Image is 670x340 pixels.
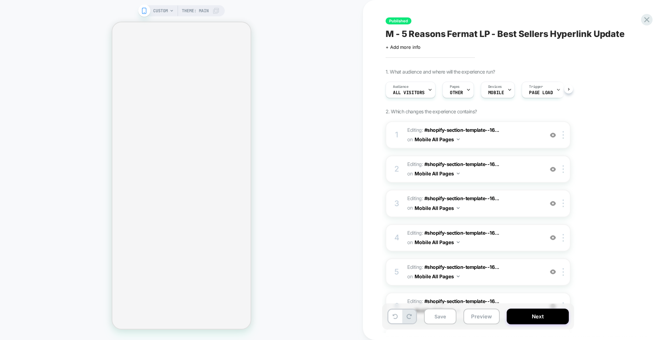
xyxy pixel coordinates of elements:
[407,160,540,179] span: Editing :
[507,309,569,324] button: Next
[563,199,564,207] img: close
[563,165,564,173] img: close
[550,132,556,138] img: crossed eye
[529,90,553,95] span: Page Load
[407,272,412,281] span: on
[424,161,499,167] span: #shopify-section-template--16...
[424,298,499,304] span: #shopify-section-template--16...
[153,5,168,16] span: CUSTOM
[424,264,499,270] span: #shopify-section-template--16...
[424,230,499,236] span: #shopify-section-template--16...
[550,235,556,241] img: crossed eye
[457,207,460,209] img: down arrow
[550,166,556,172] img: crossed eye
[393,299,400,313] div: 6
[488,84,502,89] span: Devices
[407,194,540,213] span: Editing :
[386,17,411,24] span: Published
[393,231,400,245] div: 4
[415,203,460,213] button: Mobile All Pages
[393,265,400,279] div: 5
[450,90,463,95] span: OTHER
[407,135,412,144] span: on
[415,237,460,247] button: Mobile All Pages
[424,127,499,133] span: #shopify-section-template--16...
[415,168,460,179] button: Mobile All Pages
[386,108,477,114] span: 2. Which changes the experience contains?
[488,90,504,95] span: MOBILE
[563,131,564,139] img: close
[424,195,499,201] span: #shopify-section-template--16...
[386,29,625,39] span: M - 5 Reasons Fermat LP - Best Sellers Hyperlink Update
[182,5,209,16] span: Theme: MAIN
[407,228,540,247] span: Editing :
[457,138,460,140] img: down arrow
[393,90,425,95] span: All Visitors
[450,84,460,89] span: Pages
[407,169,412,178] span: on
[407,297,540,316] span: Editing :
[386,69,495,75] span: 1. What audience and where will the experience run?
[415,134,460,144] button: Mobile All Pages
[563,268,564,276] img: close
[415,271,460,281] button: Mobile All Pages
[563,302,564,310] img: close
[563,234,564,242] img: close
[393,197,400,211] div: 3
[393,84,409,89] span: Audience
[407,263,540,281] span: Editing :
[407,238,412,247] span: on
[393,162,400,176] div: 2
[393,128,400,142] div: 1
[457,275,460,277] img: down arrow
[550,201,556,206] img: crossed eye
[550,269,556,275] img: crossed eye
[407,126,540,144] span: Editing :
[407,203,412,212] span: on
[424,309,456,324] button: Save
[463,309,500,324] button: Preview
[386,44,420,50] span: + Add more info
[529,84,543,89] span: Trigger
[457,173,460,174] img: down arrow
[457,241,460,243] img: down arrow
